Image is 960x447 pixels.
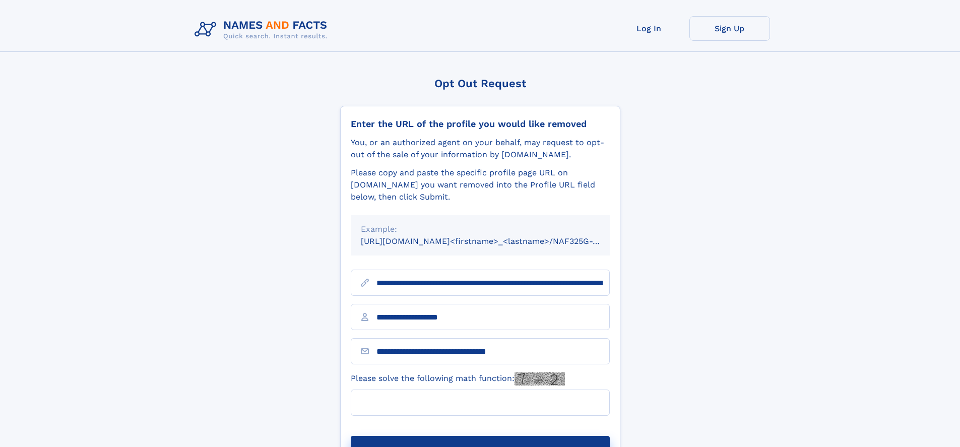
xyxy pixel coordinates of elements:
[609,16,689,41] a: Log In
[190,16,336,43] img: Logo Names and Facts
[361,223,600,235] div: Example:
[351,167,610,203] div: Please copy and paste the specific profile page URL on [DOMAIN_NAME] you want removed into the Pr...
[361,236,629,246] small: [URL][DOMAIN_NAME]<firstname>_<lastname>/NAF325G-xxxxxxxx
[351,118,610,130] div: Enter the URL of the profile you would like removed
[351,372,565,386] label: Please solve the following math function:
[340,77,620,90] div: Opt Out Request
[351,137,610,161] div: You, or an authorized agent on your behalf, may request to opt-out of the sale of your informatio...
[689,16,770,41] a: Sign Up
